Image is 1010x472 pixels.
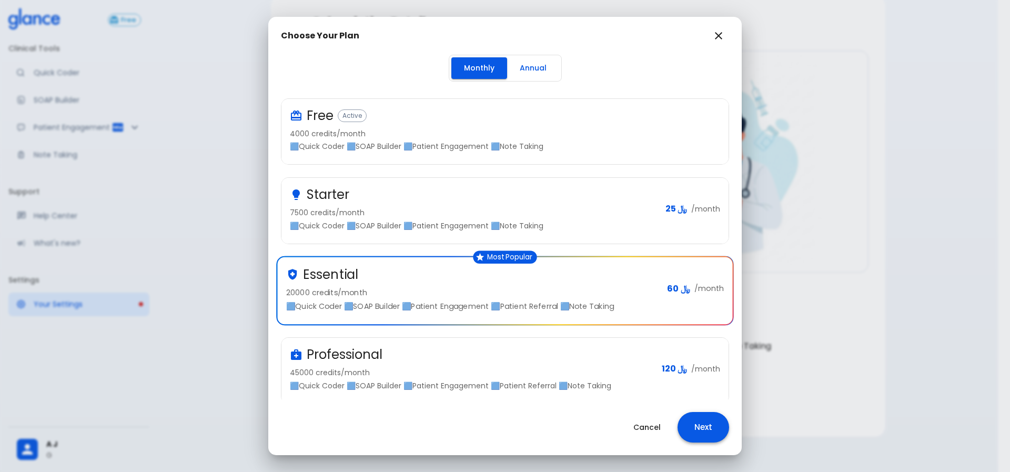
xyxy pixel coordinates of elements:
p: 🟦Quick Coder 🟦SOAP Builder 🟦Patient Engagement 🟦Patient Referral 🟦Note Taking [290,380,653,391]
span: ﷼ 60 [667,284,690,294]
p: 🟦Quick Coder 🟦SOAP Builder 🟦Patient Engagement 🟦Note Taking [290,220,657,231]
h3: Professional [307,346,382,363]
p: 4000 credits/month [290,128,712,139]
p: /month [694,284,724,294]
button: Cancel [621,417,673,438]
p: 20000 credits/month [286,287,659,298]
span: ﷼ 120 [662,364,687,374]
span: Active [338,112,366,119]
span: Most Popular [483,254,537,262]
button: Next [678,412,729,443]
p: 🟦Quick Coder 🟦SOAP Builder 🟦Patient Engagement 🟦Patient Referral 🟦Note Taking [286,301,659,312]
button: Annual [507,57,559,79]
p: 7500 credits/month [290,207,657,218]
span: ﷼ 25 [665,204,687,214]
p: 🟦Quick Coder 🟦SOAP Builder 🟦Patient Engagement 🟦Note Taking [290,141,712,152]
p: /month [691,364,720,374]
h2: Choose Your Plan [281,31,359,41]
h3: Essential [303,266,358,283]
h3: Free [307,107,334,124]
h3: Starter [307,186,349,203]
p: /month [691,204,720,214]
button: Monthly [451,57,507,79]
p: 45000 credits/month [290,367,653,378]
